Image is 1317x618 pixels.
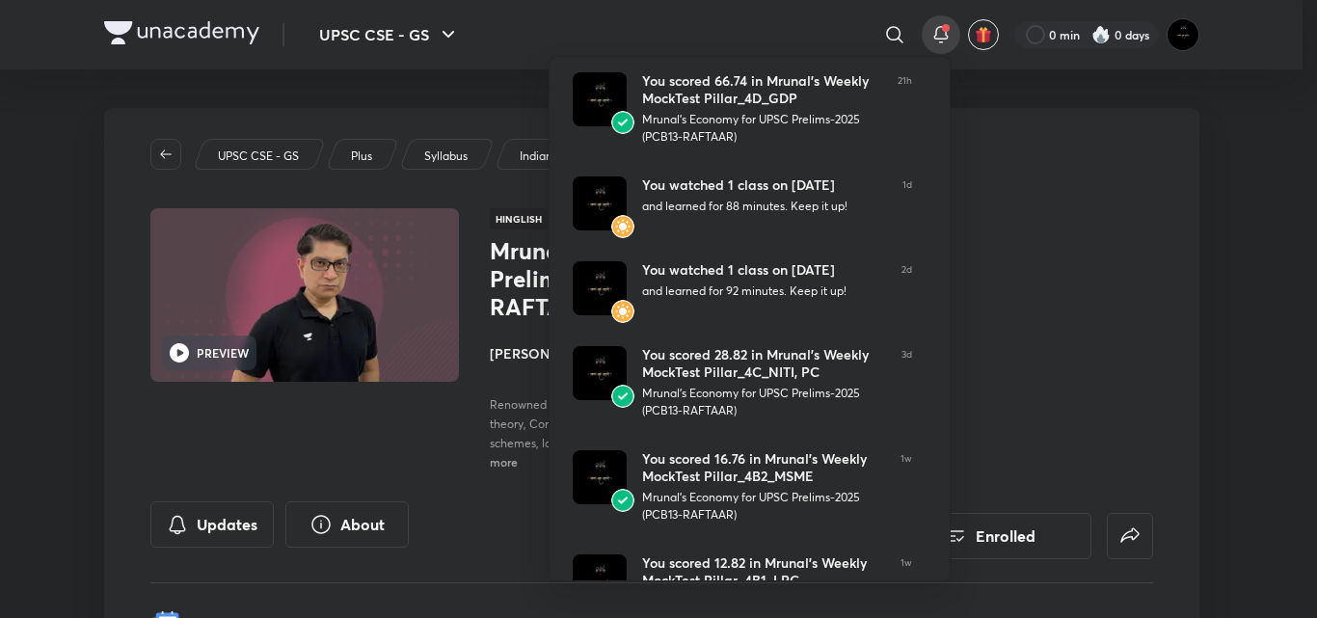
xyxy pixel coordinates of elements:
[642,282,886,300] div: and learned for 92 minutes. Keep it up!
[900,450,912,524] span: 1w
[573,554,627,608] img: Avatar
[642,385,886,419] div: Mrunal’s Economy for UPSC Prelims-2025 (PCB13-RAFTAAR)
[642,72,882,107] div: You scored 66.74 in Mrunal's Weekly MockTest Pillar_4D_GDP
[642,198,887,215] div: and learned for 88 minutes. Keep it up!
[611,489,634,512] img: Avatar
[611,385,634,408] img: Avatar
[901,261,912,315] span: 2d
[550,246,935,331] a: AvatarAvatarYou watched 1 class on [DATE]and learned for 92 minutes. Keep it up!2d
[573,261,627,315] img: Avatar
[898,72,912,146] span: 21h
[611,215,634,238] img: Avatar
[573,346,627,400] img: Avatar
[642,554,885,589] div: You scored 12.82 in Mrunal's Weekly MockTest Pillar_4B1_LPG
[550,435,935,539] a: AvatarAvatarYou scored 16.76 in Mrunal's Weekly MockTest Pillar_4B2_MSMEMrunal’s Economy for UPSC...
[901,346,912,419] span: 3d
[611,300,634,323] img: Avatar
[642,111,882,146] div: Mrunal’s Economy for UPSC Prelims-2025 (PCB13-RAFTAAR)
[550,161,935,246] a: AvatarAvatarYou watched 1 class on [DATE]and learned for 88 minutes. Keep it up!1d
[573,72,627,126] img: Avatar
[642,450,885,485] div: You scored 16.76 in Mrunal's Weekly MockTest Pillar_4B2_MSME
[573,176,627,230] img: Avatar
[611,111,634,134] img: Avatar
[550,57,935,161] a: AvatarAvatarYou scored 66.74 in Mrunal's Weekly MockTest Pillar_4D_GDPMrunal’s Economy for UPSC P...
[550,331,935,435] a: AvatarAvatarYou scored 28.82 in Mrunal's Weekly MockTest Pillar_4C_NITI, PCMrunal’s Economy for U...
[573,450,627,504] img: Avatar
[642,261,886,279] div: You watched 1 class on [DATE]
[642,346,886,381] div: You scored 28.82 in Mrunal's Weekly MockTest Pillar_4C_NITI, PC
[642,176,887,194] div: You watched 1 class on [DATE]
[902,176,912,230] span: 1d
[642,489,885,524] div: Mrunal’s Economy for UPSC Prelims-2025 (PCB13-RAFTAAR)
